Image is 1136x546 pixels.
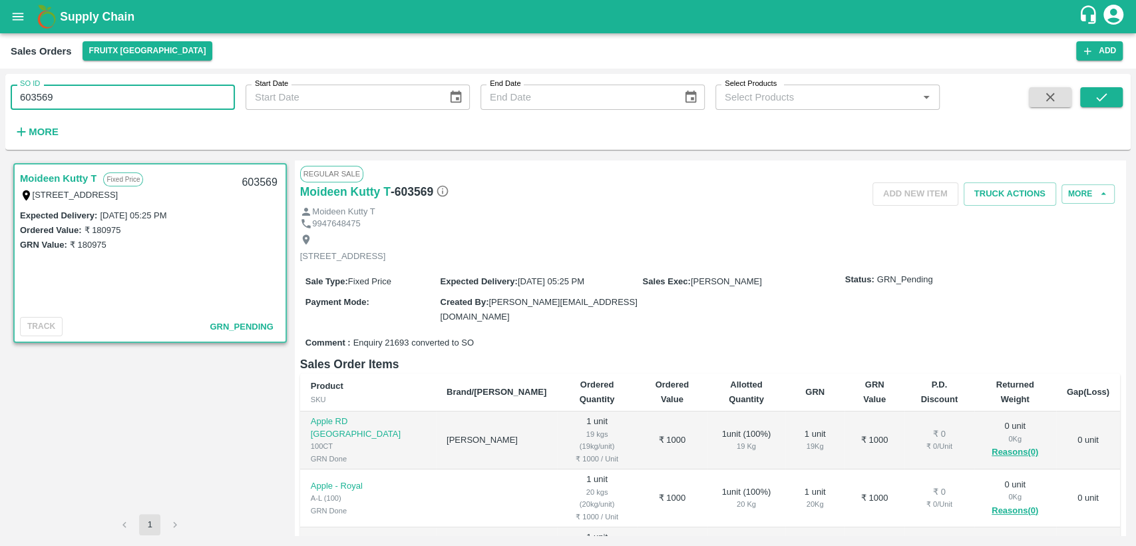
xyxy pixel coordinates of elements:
[29,127,59,137] strong: More
[915,498,964,510] div: ₹ 0 / Unit
[985,503,1045,519] button: Reasons(0)
[915,440,964,452] div: ₹ 0 / Unit
[490,79,520,89] label: End Date
[518,276,584,286] span: [DATE] 05:25 PM
[311,415,425,440] p: Apple RD [GEOGRAPHIC_DATA]
[60,10,134,23] b: Supply Chain
[805,387,825,397] b: GRN
[796,498,834,510] div: 20 Kg
[718,498,775,510] div: 20 Kg
[1101,3,1125,31] div: account of current user
[447,387,546,397] b: Brand/[PERSON_NAME]
[300,250,386,263] p: [STREET_ADDRESS]
[246,85,438,110] input: Start Date
[568,511,626,523] div: ₹ 1000 / Unit
[60,7,1078,26] a: Supply Chain
[391,182,449,201] h6: - 603569
[1078,5,1101,29] div: customer-support
[443,85,469,110] button: Choose date
[348,276,391,286] span: Fixed Price
[920,380,958,404] b: P.D. Discount
[796,428,834,453] div: 1 unit
[440,276,517,286] label: Expected Delivery :
[305,337,351,350] label: Comment :
[311,381,343,391] b: Product
[311,453,425,465] div: GRN Done
[436,411,557,469] td: [PERSON_NAME]
[996,380,1034,404] b: Returned Weight
[305,297,369,307] label: Payment Mode :
[311,505,425,517] div: GRN Done
[643,276,691,286] label: Sales Exec :
[557,469,637,527] td: 1 unit
[729,380,764,404] b: Allotted Quantity
[20,79,40,89] label: SO ID
[568,486,626,511] div: 20 kgs (20kg/unit)
[3,1,33,32] button: open drawer
[33,3,60,30] img: logo
[863,380,886,404] b: GRN Value
[305,276,348,286] label: Sale Type :
[84,225,120,235] label: ₹ 180975
[568,428,626,453] div: 19 kgs (19kg/unit)
[103,172,143,186] p: Fixed Price
[440,297,637,322] span: [PERSON_NAME][EMAIL_ADDRESS][DOMAIN_NAME]
[300,166,363,182] span: Regular Sale
[255,79,288,89] label: Start Date
[557,411,637,469] td: 1 unit
[480,85,673,110] input: End Date
[796,440,834,452] div: 19 Kg
[845,274,874,286] label: Status:
[1056,469,1120,527] td: 0 unit
[311,480,425,493] p: Apple - Royal
[718,440,775,452] div: 19 Kg
[877,274,933,286] span: GRN_Pending
[100,210,166,220] label: [DATE] 05:25 PM
[718,428,775,453] div: 1 unit ( 100 %)
[210,322,273,332] span: GRN_Pending
[985,479,1045,519] div: 0 unit
[11,43,72,60] div: Sales Orders
[300,355,1120,374] h6: Sales Order Items
[33,190,118,200] label: [STREET_ADDRESS]
[311,492,425,504] div: A-L (100)
[964,182,1056,206] button: Truck Actions
[1067,387,1109,397] b: Gap(Loss)
[678,85,703,110] button: Choose date
[20,210,97,220] label: Expected Delivery :
[11,85,235,110] input: Enter SO ID
[312,206,375,218] p: Moideen Kutty T
[915,428,964,441] div: ₹ 0
[725,79,777,89] label: Select Products
[719,89,914,106] input: Select Products
[300,182,391,201] h6: Moideen Kutty T
[845,411,904,469] td: ₹ 1000
[568,453,626,465] div: ₹ 1000 / Unit
[1056,411,1120,469] td: 0 unit
[139,514,160,535] button: page 1
[637,469,707,527] td: ₹ 1000
[637,411,707,469] td: ₹ 1000
[440,297,488,307] label: Created By :
[1061,184,1115,204] button: More
[918,89,935,106] button: Open
[656,380,689,404] b: Ordered Value
[20,170,96,187] a: Moideen Kutty T
[20,225,81,235] label: Ordered Value:
[312,218,360,230] p: 9947648475
[311,394,425,406] div: SKU
[796,486,834,511] div: 1 unit
[353,337,474,350] span: Enquiry 21693 converted to SO
[985,420,1045,460] div: 0 unit
[845,469,904,527] td: ₹ 1000
[915,486,964,499] div: ₹ 0
[234,167,285,198] div: 603569
[985,433,1045,445] div: 0 Kg
[83,41,213,61] button: Select DC
[985,445,1045,460] button: Reasons(0)
[311,440,425,452] div: 100CT
[20,240,67,250] label: GRN Value:
[718,486,775,511] div: 1 unit ( 100 %)
[11,121,62,143] button: More
[1076,41,1123,61] button: Add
